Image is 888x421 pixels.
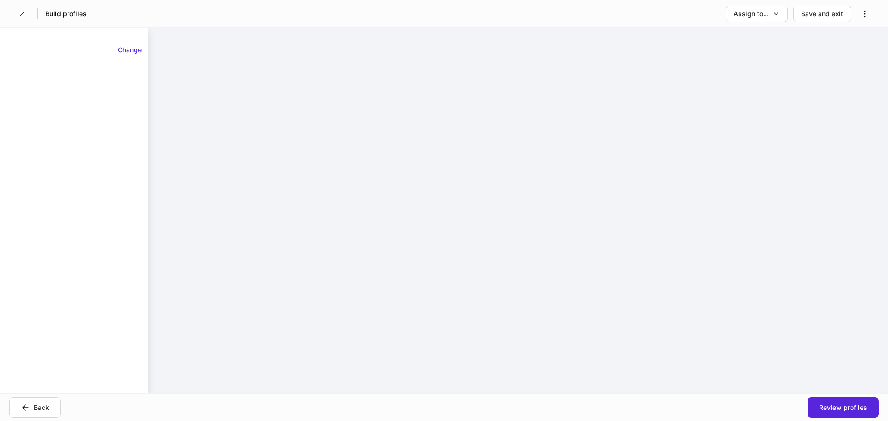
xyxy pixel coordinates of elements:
div: Assign to... [734,9,769,18]
button: Save and exit [793,6,851,22]
div: Save and exit [801,9,843,18]
div: Change [118,45,142,55]
button: Review profiles [808,397,879,418]
div: Review profiles [819,403,867,412]
div: Back [34,403,49,412]
button: Back [9,397,61,418]
button: Assign to... [726,6,788,22]
button: Change [112,43,148,57]
h5: Build profiles [45,9,86,18]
